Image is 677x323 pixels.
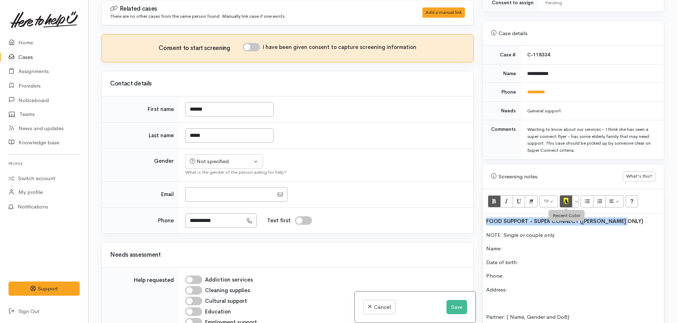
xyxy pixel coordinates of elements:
h3: Consent to start screening [159,45,243,52]
label: Gender [154,157,174,165]
label: Cultural support [205,297,247,305]
h3: Related cases [110,5,404,12]
p: Address: [486,286,660,294]
div: Screening notes [491,173,623,181]
td: Phone [483,83,522,102]
label: Phone [158,217,174,225]
td: Case # [483,46,522,64]
p: Partner: ( Name, Gender and DoB) [486,313,660,321]
label: Email [161,190,174,199]
div: Case details [491,29,655,38]
label: Cleaning supplies [205,286,250,295]
button: Italic (CTRL+I) [500,195,513,207]
div: Wanting to know about our services - I think she has seen a super connect flyer - has some elderl... [527,126,655,154]
div: Add a manual link [422,7,465,18]
button: What's this? [623,171,655,182]
h6: Profile [8,159,80,168]
button: Remove Font Style (CTRL+\) [525,195,537,207]
button: Save [446,300,467,314]
button: Font Size [539,195,558,207]
button: Paragraph [605,195,624,207]
p: Name: [486,245,660,253]
p: NOTE: Single or couple only [486,231,660,239]
h3: Needs assessment [110,252,465,258]
td: Comments [483,120,522,160]
b: C-118334 [527,52,550,58]
button: Not specified [185,154,263,169]
a: Cancel [363,300,396,314]
label: Education [205,308,231,316]
button: More Color [572,195,579,207]
span: 15 [544,198,548,204]
div: General support [527,107,655,115]
div: Not specified [190,157,252,166]
small: There are no other cases from the same person found. Manually link case if one exists. [110,13,286,19]
button: Unordered list (CTRL+SHIFT+NUM7) [581,195,593,207]
b: FOOD SUPPORT - SUPER CONNECT ([PERSON_NAME] ONLY) [486,218,643,224]
button: Recent Color [560,195,573,207]
button: Underline (CTRL+U) [513,195,525,207]
button: Help [626,195,638,207]
button: Bold (CTRL+B) [488,195,501,207]
div: What is the gender of the person asking for help? [185,169,465,176]
label: First name [148,105,174,113]
label: Text first [267,217,291,225]
td: Needs [483,101,522,120]
td: Name [483,64,522,83]
h3: Contact details [110,80,465,87]
button: Ordered list (CTRL+SHIFT+NUM8) [593,195,606,207]
label: Last name [149,132,174,140]
p: Phone: [486,272,660,280]
button: Support [8,282,80,296]
div: Recent Color [548,210,585,221]
label: Addiction services [205,276,253,284]
label: I have been given consent to capture screening information [263,43,416,51]
p: Date of birth: [486,258,660,267]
